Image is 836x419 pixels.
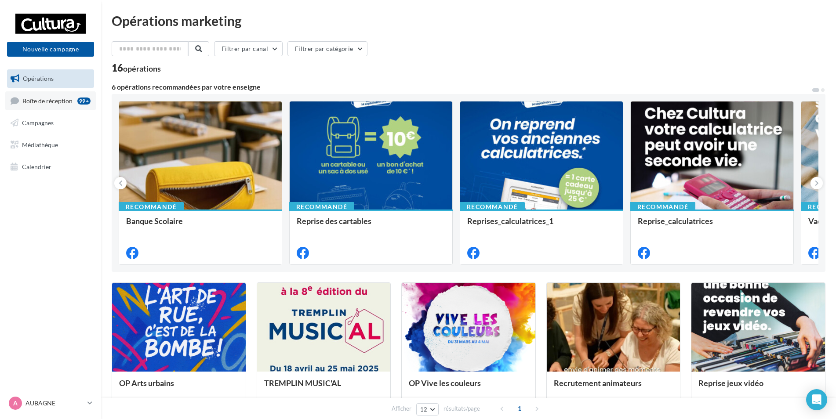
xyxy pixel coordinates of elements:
[264,379,384,396] div: TREMPLIN MUSIC'AL
[443,405,480,413] span: résultats/page
[112,14,825,27] div: Opérations marketing
[119,202,184,212] div: Recommandé
[119,379,239,396] div: OP Arts urbains
[630,202,695,212] div: Recommandé
[126,217,275,234] div: Banque Scolaire
[23,75,54,82] span: Opérations
[22,119,54,126] span: Campagnes
[22,141,58,148] span: Médiathèque
[214,41,283,56] button: Filtrer par canal
[416,403,439,415] button: 12
[409,379,528,396] div: OP Vive les couleurs
[123,65,161,72] div: opérations
[806,389,827,410] div: Open Intercom Messenger
[297,217,445,234] div: Reprise des cartables
[698,379,818,396] div: Reprise jeux vidéo
[392,405,411,413] span: Afficher
[25,399,84,408] p: AUBAGNE
[22,163,51,170] span: Calendrier
[22,97,73,104] span: Boîte de réception
[513,401,527,415] span: 1
[460,202,525,212] div: Recommandé
[420,406,428,413] span: 12
[112,63,161,73] div: 16
[287,41,367,56] button: Filtrer par catégorie
[7,42,94,57] button: Nouvelle campagne
[5,69,96,88] a: Opérations
[467,217,616,234] div: Reprises_calculatrices_1
[638,217,786,234] div: Reprise_calculatrices
[5,91,96,110] a: Boîte de réception99+
[77,98,91,105] div: 99+
[5,114,96,132] a: Campagnes
[554,379,673,396] div: Recrutement animateurs
[112,83,811,90] div: 6 opérations recommandées par votre enseigne
[289,202,354,212] div: Recommandé
[5,158,96,176] a: Calendrier
[13,399,18,408] span: A
[5,136,96,154] a: Médiathèque
[7,395,94,412] a: A AUBAGNE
